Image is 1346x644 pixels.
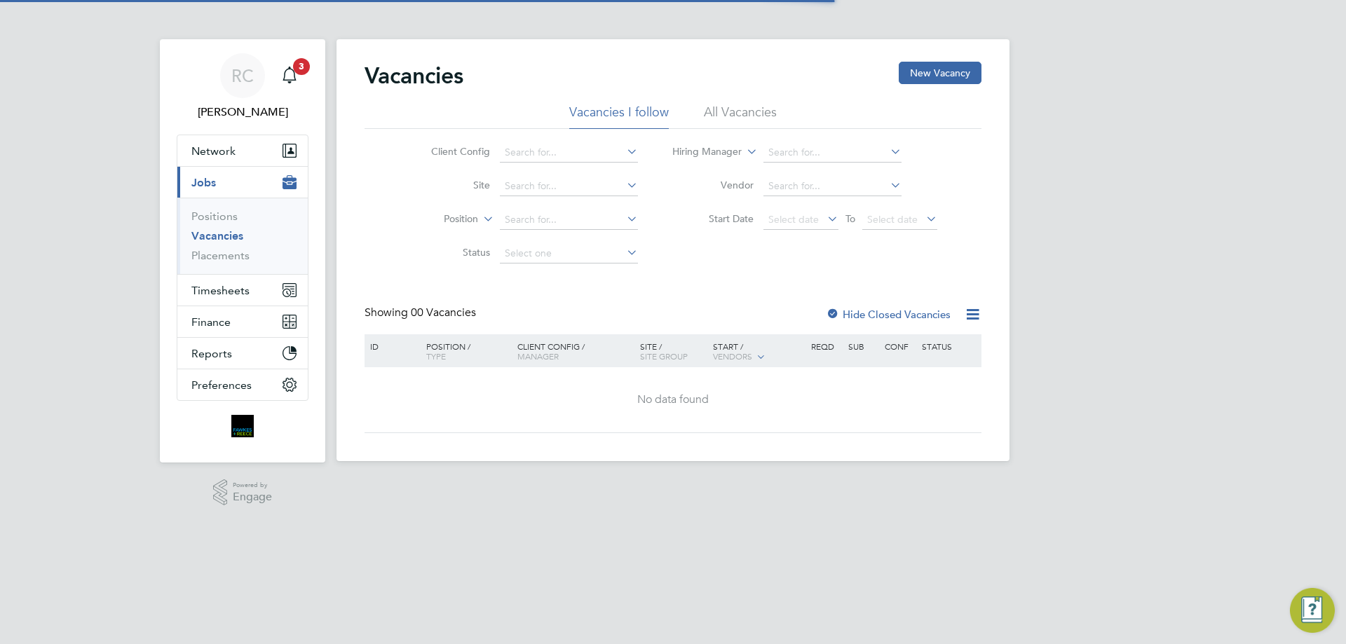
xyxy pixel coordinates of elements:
div: Site / [637,334,710,368]
span: Jobs [191,176,216,189]
span: Timesheets [191,284,250,297]
button: Preferences [177,369,308,400]
label: Status [409,246,490,259]
label: Site [409,179,490,191]
button: New Vacancy [899,62,981,84]
span: Type [426,350,446,362]
span: Network [191,144,236,158]
input: Search for... [500,177,638,196]
span: Preferences [191,378,252,392]
div: Reqd [808,334,844,358]
input: Search for... [500,143,638,163]
li: Vacancies I follow [569,104,669,129]
nav: Main navigation [160,39,325,463]
div: No data found [367,392,979,407]
span: To [841,210,859,228]
button: Jobs [177,167,308,198]
button: Finance [177,306,308,337]
button: Engage Resource Center [1290,588,1335,633]
div: Position / [416,334,514,368]
div: Sub [845,334,881,358]
a: Placements [191,249,250,262]
span: RC [231,67,254,85]
a: 3 [276,53,304,98]
div: Showing [365,306,479,320]
a: Go to home page [177,415,308,437]
label: Start Date [673,212,754,225]
input: Select one [500,244,638,263]
span: Site Group [640,350,688,362]
a: Vacancies [191,229,243,242]
a: RC[PERSON_NAME] [177,53,308,121]
label: Vendor [673,179,754,191]
label: Hiring Manager [661,145,742,159]
div: Jobs [177,198,308,274]
span: Reports [191,347,232,360]
input: Search for... [500,210,638,230]
button: Reports [177,338,308,369]
span: Roselyn Coelho [177,104,308,121]
span: Select date [867,213,918,226]
span: 00 Vacancies [411,306,476,320]
img: bromak-logo-retina.png [231,415,254,437]
span: 3 [293,58,310,75]
span: Engage [233,491,272,503]
button: Network [177,135,308,166]
button: Timesheets [177,275,308,306]
a: Positions [191,210,238,223]
input: Search for... [763,143,902,163]
h2: Vacancies [365,62,463,90]
input: Search for... [763,177,902,196]
span: Vendors [713,350,752,362]
label: Hide Closed Vacancies [826,308,951,321]
span: Powered by [233,479,272,491]
div: Status [918,334,979,358]
label: Position [397,212,478,226]
div: ID [367,334,416,358]
span: Finance [191,315,231,329]
a: Powered byEngage [213,479,273,506]
div: Client Config / [514,334,637,368]
span: Manager [517,350,559,362]
div: Conf [881,334,918,358]
div: Start / [709,334,808,369]
li: All Vacancies [704,104,777,129]
label: Client Config [409,145,490,158]
span: Select date [768,213,819,226]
